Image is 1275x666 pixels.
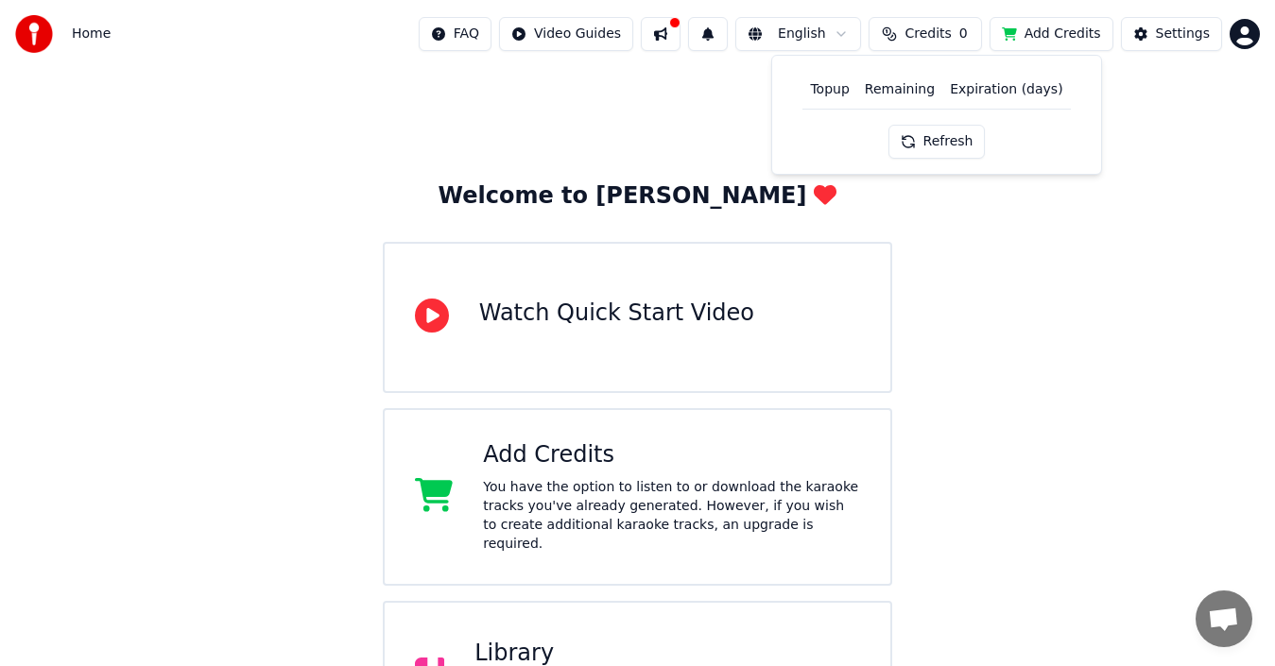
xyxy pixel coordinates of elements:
button: Video Guides [499,17,633,51]
th: Expiration (days) [942,71,1070,109]
span: 0 [959,25,968,43]
button: Refresh [888,125,986,159]
button: FAQ [419,17,491,51]
nav: breadcrumb [72,25,111,43]
th: Remaining [857,71,942,109]
a: Open chat [1196,590,1252,647]
span: Credits [905,25,951,43]
div: You have the option to listen to or download the karaoke tracks you've already generated. However... [483,478,860,554]
span: Home [72,25,111,43]
img: youka [15,15,53,53]
div: Settings [1156,25,1210,43]
div: Add Credits [483,440,860,470]
div: Welcome to [PERSON_NAME] [439,181,837,212]
button: Settings [1121,17,1222,51]
th: Topup [802,71,856,109]
button: Credits0 [869,17,982,51]
div: Watch Quick Start Video [479,299,754,329]
button: Add Credits [990,17,1113,51]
